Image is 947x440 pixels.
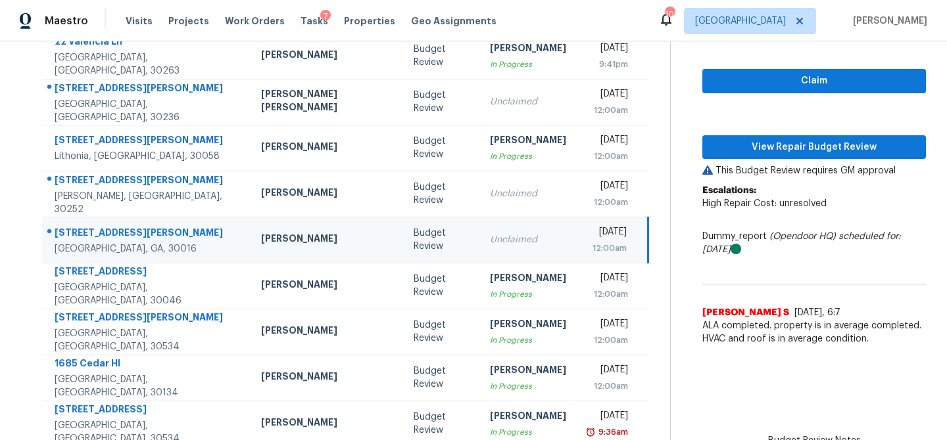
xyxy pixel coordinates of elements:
[702,319,926,345] span: ALA completed. property is in average completed. HVAC and roof is in average condition.
[55,98,240,124] div: [GEOGRAPHIC_DATA], [GEOGRAPHIC_DATA], 30236
[490,380,566,393] div: In Progress
[55,226,240,242] div: [STREET_ADDRESS][PERSON_NAME]
[587,179,628,196] div: [DATE]
[587,41,628,58] div: [DATE]
[702,69,926,93] button: Claim
[587,271,628,288] div: [DATE]
[490,233,566,246] div: Unclaimed
[168,14,209,28] span: Projects
[587,334,628,347] div: 12:00am
[587,150,628,163] div: 12:00am
[55,265,240,281] div: [STREET_ADDRESS]
[55,81,240,98] div: [STREET_ADDRESS][PERSON_NAME]
[261,140,393,156] div: [PERSON_NAME]
[261,87,393,117] div: [PERSON_NAME] [PERSON_NAME]
[126,14,153,28] span: Visits
[713,139,915,156] span: View Repair Budget Review
[596,426,628,439] div: 9:36am
[587,288,628,301] div: 12:00am
[585,426,596,439] img: Overdue Alarm Icon
[587,225,627,242] div: [DATE]
[587,133,628,150] div: [DATE]
[55,311,240,327] div: [STREET_ADDRESS][PERSON_NAME]
[587,104,628,117] div: 12:00am
[713,73,915,89] span: Claim
[848,14,927,28] span: [PERSON_NAME]
[261,232,393,248] div: [PERSON_NAME]
[55,373,240,399] div: [GEOGRAPHIC_DATA], [GEOGRAPHIC_DATA], 30134
[702,135,926,160] button: View Repair Budget Review
[55,281,240,307] div: [GEOGRAPHIC_DATA], [GEOGRAPHIC_DATA], 30046
[414,227,469,253] div: Budget Review
[490,288,566,301] div: In Progress
[261,324,393,340] div: [PERSON_NAME]
[490,95,566,108] div: Unclaimed
[587,87,628,104] div: [DATE]
[55,35,240,51] div: 22 Valencia Ln
[261,370,393,386] div: [PERSON_NAME]
[587,317,628,334] div: [DATE]
[587,58,628,71] div: 9:41pm
[55,173,240,190] div: [STREET_ADDRESS][PERSON_NAME]
[490,41,566,58] div: [PERSON_NAME]
[587,409,628,426] div: [DATE]
[490,150,566,163] div: In Progress
[55,357,240,373] div: 1685 Cedar Hl
[702,199,827,208] span: High Repair Cost: unresolved
[414,43,469,69] div: Budget Review
[414,364,469,391] div: Budget Review
[414,273,469,299] div: Budget Review
[55,403,240,419] div: [STREET_ADDRESS]
[587,242,627,255] div: 12:00am
[490,187,566,200] div: Unclaimed
[490,133,566,150] div: [PERSON_NAME]
[55,190,240,216] div: [PERSON_NAME], [GEOGRAPHIC_DATA], 30252
[490,426,566,439] div: In Progress
[225,14,285,28] span: Work Orders
[301,16,328,26] span: Tasks
[695,14,786,28] span: [GEOGRAPHIC_DATA]
[490,271,566,288] div: [PERSON_NAME]
[490,409,566,426] div: [PERSON_NAME]
[665,8,674,21] div: 108
[45,14,88,28] span: Maestro
[769,232,836,241] i: (Opendoor HQ)
[55,51,240,77] div: [GEOGRAPHIC_DATA], [GEOGRAPHIC_DATA], 30263
[414,89,469,115] div: Budget Review
[320,10,331,23] div: 7
[55,242,240,255] div: [GEOGRAPHIC_DATA], GA, 30016
[587,363,628,380] div: [DATE]
[587,380,628,393] div: 12:00am
[702,230,926,256] div: Dummy_report
[414,181,469,207] div: Budget Review
[261,278,393,294] div: [PERSON_NAME]
[490,363,566,380] div: [PERSON_NAME]
[414,135,469,161] div: Budget Review
[55,133,240,150] div: [STREET_ADDRESS][PERSON_NAME]
[261,416,393,432] div: [PERSON_NAME]
[414,410,469,437] div: Budget Review
[55,327,240,353] div: [GEOGRAPHIC_DATA], [GEOGRAPHIC_DATA], 30534
[414,319,469,345] div: Budget Review
[261,186,393,202] div: [PERSON_NAME]
[702,164,926,177] p: This Budget Review requires GM approval
[261,48,393,64] div: [PERSON_NAME]
[587,196,628,209] div: 12:00am
[794,308,840,317] span: [DATE], 6:7
[702,306,789,319] span: [PERSON_NAME] S
[55,150,240,163] div: Lithonia, [GEOGRAPHIC_DATA], 30058
[344,14,395,28] span: Properties
[490,317,566,334] div: [PERSON_NAME]
[490,58,566,71] div: In Progress
[702,186,756,195] b: Escalations:
[411,14,497,28] span: Geo Assignments
[490,334,566,347] div: In Progress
